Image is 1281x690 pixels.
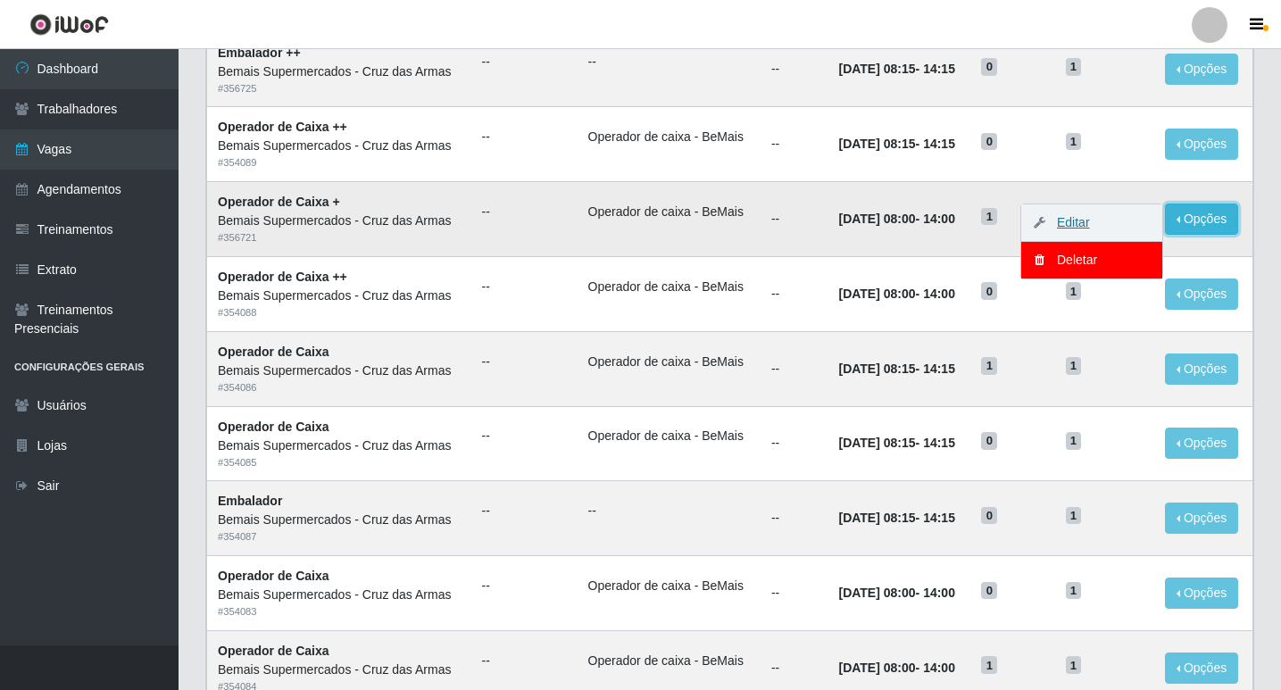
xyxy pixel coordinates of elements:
[838,137,954,151] strong: -
[1066,507,1082,525] span: 1
[1165,204,1238,235] button: Opções
[482,53,567,71] ul: --
[981,582,997,600] span: 0
[218,287,461,305] div: Bemais Supermercados - Cruz das Armas
[588,128,750,146] li: Operador de caixa - BeMais
[923,661,955,675] time: 14:00
[838,436,915,450] time: [DATE] 08:15
[981,507,997,525] span: 0
[1066,432,1082,450] span: 1
[761,107,828,182] td: --
[588,353,750,371] li: Operador de caixa - BeMais
[1165,428,1238,459] button: Opções
[482,353,567,371] ul: --
[218,62,461,81] div: Bemais Supermercados - Cruz das Armas
[761,406,828,481] td: --
[838,362,954,376] strong: -
[1066,357,1082,375] span: 1
[1066,656,1082,674] span: 1
[838,287,954,301] strong: -
[218,511,461,529] div: Bemais Supermercados - Cruz das Armas
[1066,133,1082,151] span: 1
[981,656,997,674] span: 1
[218,362,461,380] div: Bemais Supermercados - Cruz das Armas
[218,137,461,155] div: Bemais Supermercados - Cruz das Armas
[923,362,955,376] time: 14:15
[981,282,997,300] span: 0
[588,577,750,595] li: Operador de caixa - BeMais
[218,230,461,245] div: # 356721
[218,494,282,508] strong: Embalador
[482,278,567,296] ul: --
[981,357,997,375] span: 1
[923,436,955,450] time: 14:15
[482,128,567,146] ul: --
[838,511,954,525] strong: -
[218,195,340,209] strong: Operador de Caixa +
[588,427,750,445] li: Operador de caixa - BeMais
[981,432,997,450] span: 0
[838,62,954,76] strong: -
[29,13,109,36] img: CoreUI Logo
[482,577,567,595] ul: --
[923,137,955,151] time: 14:15
[1066,58,1082,76] span: 1
[1165,503,1238,534] button: Opções
[218,270,347,284] strong: Operador de Caixa ++
[923,586,955,600] time: 14:00
[482,502,567,520] ul: --
[218,212,461,230] div: Bemais Supermercados - Cruz das Armas
[588,203,750,221] li: Operador de caixa - BeMais
[218,81,461,96] div: # 356725
[1165,54,1238,85] button: Opções
[838,137,915,151] time: [DATE] 08:15
[838,586,915,600] time: [DATE] 08:00
[838,661,954,675] strong: -
[838,62,915,76] time: [DATE] 08:15
[588,53,750,71] ul: --
[1165,278,1238,310] button: Opções
[588,652,750,670] li: Operador de caixa - BeMais
[482,652,567,670] ul: --
[1165,353,1238,385] button: Opções
[588,278,750,296] li: Operador de caixa - BeMais
[1066,582,1082,600] span: 1
[761,331,828,406] td: --
[923,62,955,76] time: 14:15
[218,569,329,583] strong: Operador de Caixa
[588,502,750,520] ul: --
[1039,251,1144,270] div: Deletar
[838,586,954,600] strong: -
[218,46,301,60] strong: Embalador ++
[838,436,954,450] strong: -
[838,511,915,525] time: [DATE] 08:15
[218,436,461,455] div: Bemais Supermercados - Cruz das Armas
[218,586,461,604] div: Bemais Supermercados - Cruz das Armas
[838,661,915,675] time: [DATE] 08:00
[1165,653,1238,684] button: Opções
[923,287,955,301] time: 14:00
[981,58,997,76] span: 0
[218,604,461,619] div: # 354083
[218,120,347,134] strong: Operador de Caixa ++
[838,212,954,226] strong: -
[218,661,461,679] div: Bemais Supermercados - Cruz das Armas
[981,133,997,151] span: 0
[761,182,828,257] td: --
[761,556,828,631] td: --
[923,511,955,525] time: 14:15
[981,208,997,226] span: 1
[218,345,329,359] strong: Operador de Caixa
[482,203,567,221] ul: --
[761,256,828,331] td: --
[218,380,461,395] div: # 354086
[218,644,329,658] strong: Operador de Caixa
[218,305,461,320] div: # 354088
[218,155,461,170] div: # 354089
[923,212,955,226] time: 14:00
[761,481,828,556] td: --
[1039,215,1090,229] a: Editar
[218,420,329,434] strong: Operador de Caixa
[482,427,567,445] ul: --
[218,455,461,470] div: # 354085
